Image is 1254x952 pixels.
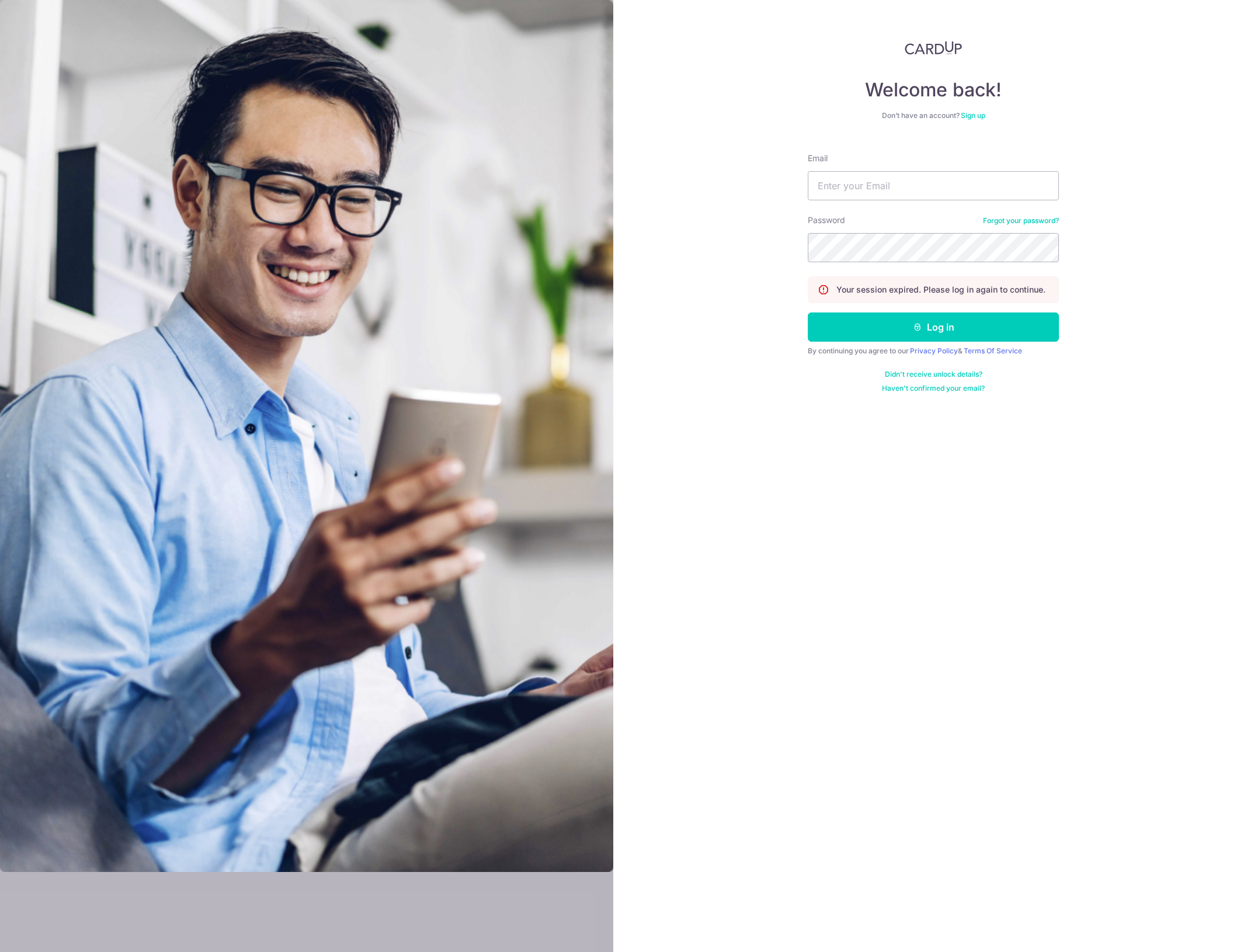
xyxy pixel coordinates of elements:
[808,312,1059,342] button: Log in
[808,214,845,226] label: Password
[885,370,982,379] a: Didn't receive unlock details?
[808,111,1059,120] div: Don’t have an account?
[961,111,985,120] a: Sign up
[910,346,958,355] a: Privacy Policy
[905,41,962,55] img: CardUp Logo
[882,384,985,393] a: Haven't confirmed your email?
[983,216,1059,225] a: Forgot your password?
[808,152,828,164] label: Email
[836,284,1045,296] p: Your session expired. Please log in again to continue.
[808,346,1059,356] div: By continuing you agree to our &
[808,78,1059,102] h4: Welcome back!
[964,346,1022,355] a: Terms Of Service
[808,171,1059,200] input: Enter your Email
